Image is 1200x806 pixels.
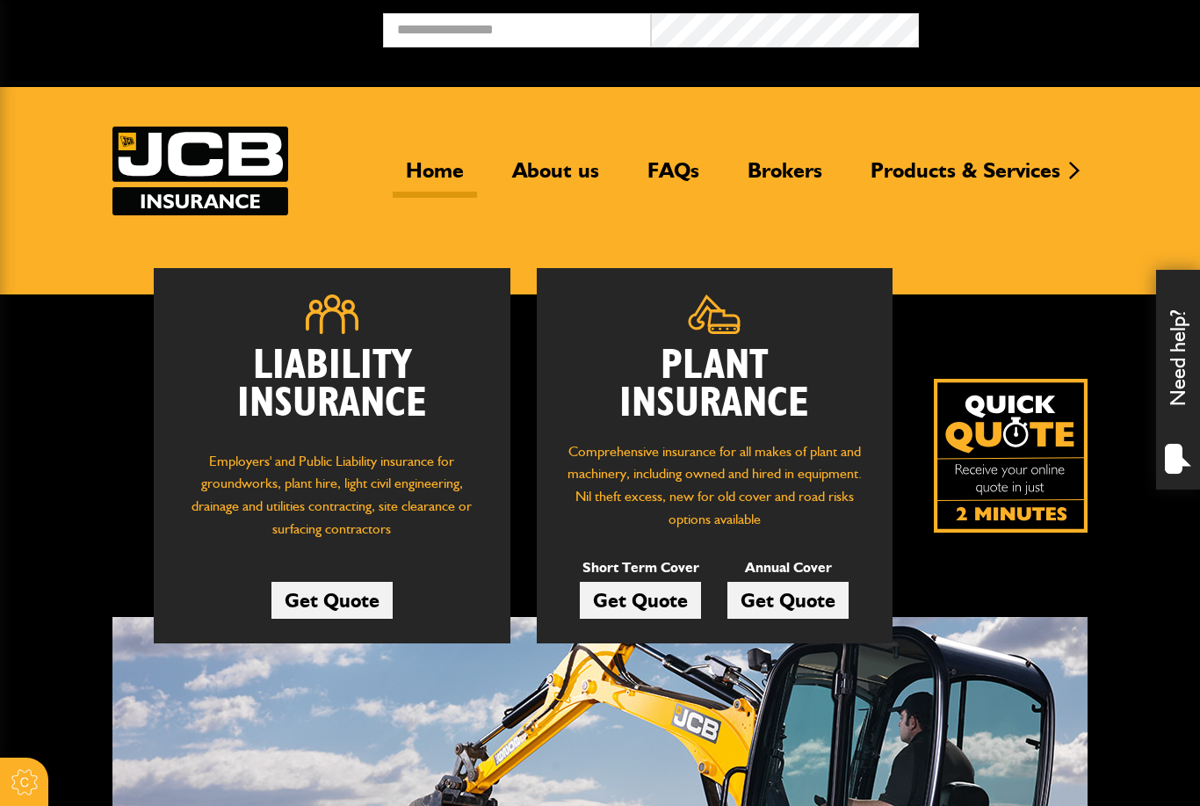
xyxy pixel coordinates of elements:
[857,157,1073,198] a: Products & Services
[934,379,1088,533] img: Quick Quote
[112,127,288,215] img: JCB Insurance Services logo
[634,157,712,198] a: FAQs
[112,127,288,215] a: JCB Insurance Services
[727,582,849,619] a: Get Quote
[580,582,701,619] a: Get Quote
[271,582,393,619] a: Get Quote
[180,450,484,549] p: Employers' and Public Liability insurance for groundworks, plant hire, light civil engineering, d...
[1156,270,1200,490] div: Need help?
[180,347,484,432] h2: Liability Insurance
[563,347,867,423] h2: Plant Insurance
[393,157,477,198] a: Home
[734,157,835,198] a: Brokers
[727,556,849,579] p: Annual Cover
[499,157,612,198] a: About us
[563,440,867,530] p: Comprehensive insurance for all makes of plant and machinery, including owned and hired in equipm...
[934,379,1088,533] a: Get your insurance quote isn just 2-minutes
[919,13,1187,40] button: Broker Login
[580,556,701,579] p: Short Term Cover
